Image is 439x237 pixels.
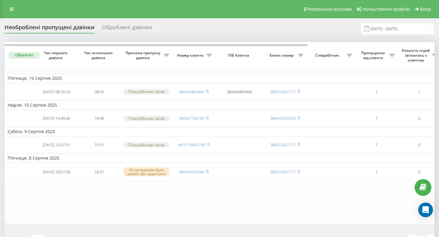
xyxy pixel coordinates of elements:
[179,115,204,121] a: 380507766189
[102,24,152,34] div: Оброблені дзвінки
[78,137,120,152] td: 15:57
[35,164,78,180] td: [DATE] 18:07:58
[123,142,169,147] div: Поза робочим часом
[362,7,410,12] span: Налаштування профілю
[175,53,206,58] span: Номер клієнта
[123,89,169,94] div: Поза робочим часом
[270,169,296,175] a: 380503567277
[178,142,205,147] a: 4915118456740
[35,137,78,152] td: [DATE] 15:57:31
[215,84,264,99] td: 380443860466
[35,84,78,99] td: [DATE] 08:26:33
[420,7,431,12] span: Вихід
[83,51,116,60] span: Час останнього дзвінка
[401,48,432,62] span: Кількість спроб зв'язатись з клієнтом
[35,111,78,126] td: [DATE] 16:49:40
[78,84,120,99] td: 08:26
[220,53,259,58] span: ПІБ Клієнта
[355,84,398,99] td: 1
[123,116,169,121] div: Поза робочим часом
[267,53,298,58] span: Бізнес номер
[270,142,296,147] a: 380503567277
[179,169,204,175] a: 380443250046
[418,203,433,217] div: Open Intercom Messenger
[270,115,296,121] a: 380442909509
[5,24,95,34] div: Необроблені пропущені дзвінки
[9,52,39,59] button: Обрати всі
[123,51,164,60] span: Причина пропуску дзвінка
[270,89,296,94] a: 380503567277
[309,53,347,58] span: Співробітник
[179,89,204,94] a: 380443860466
[307,7,352,12] span: Реферальна програма
[358,51,389,60] span: Пропущених від клієнта
[78,111,120,126] td: 16:49
[355,137,398,152] td: 1
[355,111,398,126] td: 1
[355,164,398,180] td: 1
[78,164,120,180] td: 18:07
[123,167,169,176] div: Усі менеджери були зайняті або недоступні
[40,51,73,60] span: Час першого дзвінка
